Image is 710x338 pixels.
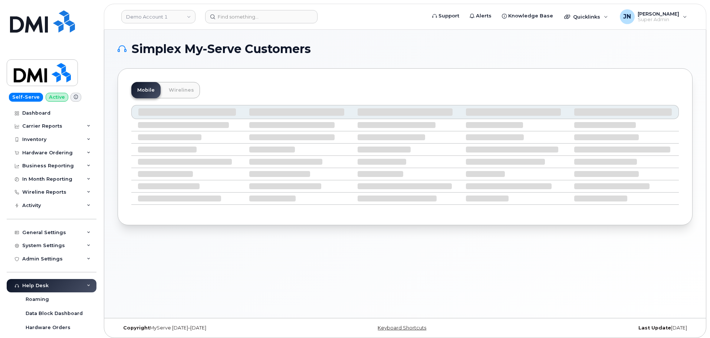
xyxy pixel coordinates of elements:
[163,82,200,98] a: Wirelines
[501,325,693,331] div: [DATE]
[131,82,161,98] a: Mobile
[378,325,426,331] a: Keyboard Shortcuts
[118,325,309,331] div: MyServe [DATE]–[DATE]
[123,325,150,331] strong: Copyright
[132,43,311,55] span: Simplex My-Serve Customers
[638,325,671,331] strong: Last Update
